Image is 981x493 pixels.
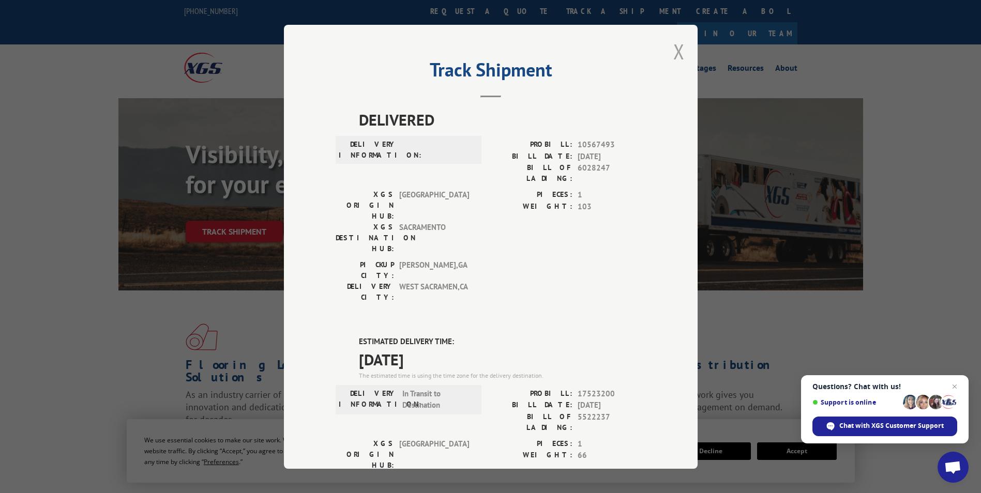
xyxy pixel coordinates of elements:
span: 17523200 [578,388,646,399]
label: PROBILL: [491,139,572,151]
label: XGS ORIGIN HUB: [336,189,394,222]
div: Chat with XGS Customer Support [812,417,957,436]
span: 66 [578,450,646,461]
button: Close modal [673,38,685,65]
span: [DATE] [359,347,646,371]
span: [GEOGRAPHIC_DATA] [399,438,469,470]
label: BILL OF LADING: [491,411,572,433]
h2: Track Shipment [336,63,646,82]
span: Chat with XGS Customer Support [839,421,944,430]
span: 1 [578,438,646,450]
span: 1 [578,189,646,201]
label: WEIGHT: [491,450,572,461]
span: DELIVERED [359,108,646,131]
span: Support is online [812,398,899,406]
span: 5522237 [578,411,646,433]
label: XGS DESTINATION HUB: [336,222,394,254]
label: ESTIMATED DELIVERY TIME: [359,336,646,348]
div: The estimated time is using the time zone for the delivery destination. [359,371,646,380]
span: 10567493 [578,139,646,151]
span: 6028247 [578,162,646,184]
span: Questions? Chat with us! [812,382,957,391]
label: BILL DATE: [491,150,572,162]
span: [PERSON_NAME] , GA [399,259,469,281]
label: PROBILL: [491,388,572,399]
span: [GEOGRAPHIC_DATA] [399,189,469,222]
div: Open chat [938,452,969,483]
label: BILL DATE: [491,399,572,411]
label: XGS ORIGIN HUB: [336,438,394,470]
span: [DATE] [578,399,646,411]
label: DELIVERY INFORMATION: [339,388,397,411]
span: SACRAMENTO [399,222,469,254]
label: PIECES: [491,189,572,201]
label: PIECES: [491,438,572,450]
span: 103 [578,201,646,212]
label: BILL OF LADING: [491,162,572,184]
label: PICKUP CITY: [336,259,394,281]
span: Close chat [948,380,961,393]
label: DELIVERY INFORMATION: [339,139,397,161]
span: [DATE] [578,150,646,162]
span: In Transit to Destination [402,388,472,411]
label: WEIGHT: [491,201,572,212]
span: WEST SACRAMEN , CA [399,281,469,303]
label: DELIVERY CITY: [336,281,394,303]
